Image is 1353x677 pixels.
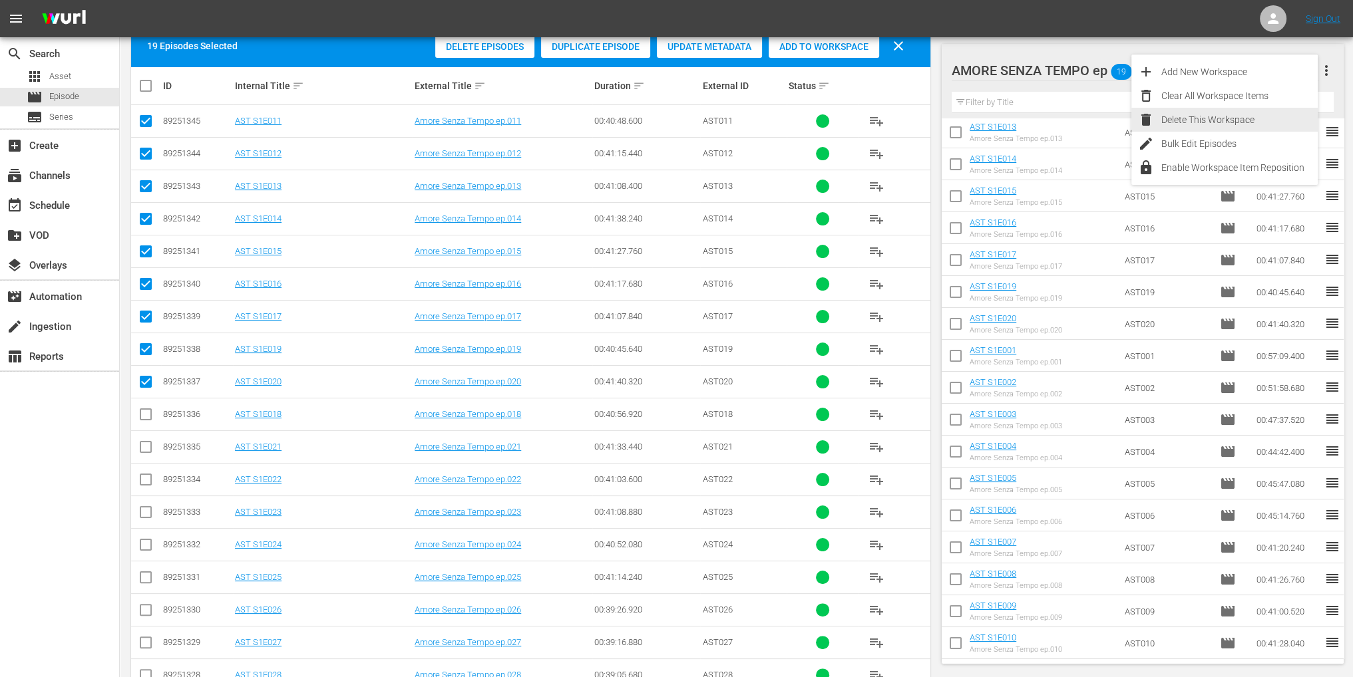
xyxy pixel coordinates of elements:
[657,41,762,52] span: Update Metadata
[890,38,906,54] span: clear
[869,406,884,422] span: playlist_add
[1219,284,1235,300] span: Episode
[594,376,698,386] div: 00:41:40.320
[594,148,698,158] div: 00:41:15.440
[1251,372,1324,404] td: 00:51:58.680
[594,311,698,321] div: 00:41:07.840
[1119,372,1214,404] td: AST002
[594,539,698,549] div: 00:40:52.080
[861,561,892,593] button: playlist_add
[1219,412,1235,428] span: Episode
[1324,475,1340,491] span: reorder
[1119,308,1214,340] td: AST020
[970,505,1016,515] a: AST S1E006
[702,116,732,126] span: AST011
[594,279,698,289] div: 00:41:17.680
[1161,84,1318,108] div: Clear All Workspace Items
[970,422,1062,430] div: Amore Senza Tempo ep.003
[594,344,698,354] div: 00:40:45.640
[435,41,534,52] span: Delete Episodes
[702,213,732,223] span: AST014
[1324,188,1340,203] span: reorder
[1251,276,1324,308] td: 00:40:45.640
[970,645,1062,654] div: Amore Senza Tempo ep.010
[702,409,732,419] span: AST018
[7,168,23,184] span: Channels
[415,539,521,549] a: Amore Senza Tempo ep.024
[594,181,698,191] div: 00:41:08.400
[970,390,1062,398] div: Amore Senza Tempo ep.002
[415,474,521,484] a: Amore Senza Tempo ep.022
[594,246,698,256] div: 00:41:27.760
[869,243,884,259] span: playlist_add
[1324,315,1340,331] span: reorder
[594,442,698,452] div: 00:41:33.440
[49,70,71,83] span: Asset
[970,198,1062,207] div: Amore Senza Tempo ep.015
[970,613,1062,622] div: Amore Senza Tempo ep.009
[594,507,698,517] div: 00:41:08.880
[861,366,892,398] button: playlist_add
[970,262,1062,271] div: Amore Senza Tempo ep.017
[702,80,785,91] div: External ID
[163,376,231,386] div: 89251337
[861,203,892,235] button: playlist_add
[861,529,892,561] button: playlist_add
[235,442,282,452] a: AST S1E021
[474,80,486,92] span: sort
[415,376,521,386] a: Amore Senza Tempo ep.020
[1324,539,1340,555] span: reorder
[7,138,23,154] span: Create
[235,246,282,256] a: AST S1E015
[970,186,1016,196] a: AST S1E015
[702,246,732,256] span: AST015
[7,348,23,364] span: Reports
[163,213,231,223] div: 89251342
[1318,55,1334,86] button: more_vert
[1219,348,1235,364] span: Episode
[861,626,892,658] button: playlist_add
[435,34,534,58] button: Delete Episodes
[869,439,884,455] span: playlist_add
[702,376,732,386] span: AST020
[415,279,521,289] a: Amore Senza Tempo ep.016
[1324,124,1340,140] span: reorder
[970,122,1016,132] a: AST S1E013
[818,80,830,92] span: sort
[970,569,1016,579] a: AST S1E008
[7,257,23,273] span: Overlays
[633,80,645,92] span: sort
[702,344,732,354] span: AST019
[1251,595,1324,627] td: 00:41:00.520
[1219,507,1235,523] span: Episode
[235,78,411,94] div: Internal Title
[7,319,23,335] span: create
[594,474,698,484] div: 00:41:03.600
[1119,499,1214,531] td: AST006
[970,345,1016,355] a: AST S1E001
[1251,404,1324,436] td: 00:47:37.520
[1251,468,1324,499] td: 00:45:47.080
[702,605,732,614] span: AST026
[163,181,231,191] div: 89251343
[1251,308,1324,340] td: 00:41:40.320
[163,344,231,354] div: 89251338
[163,80,231,91] div: ID
[1119,595,1214,627] td: AST009
[541,41,650,52] span: Duplicate Episode
[1324,507,1340,523] span: reorder
[163,507,231,517] div: 89251333
[1138,160,1154,176] span: lock
[1251,180,1324,212] td: 00:41:27.760
[235,148,282,158] a: AST S1E012
[1119,180,1214,212] td: AST015
[1119,563,1214,595] td: AST008
[1324,347,1340,363] span: reorder
[970,134,1062,143] div: Amore Senza Tempo ep.013
[235,409,282,419] a: AST S1E018
[702,279,732,289] span: AST016
[415,442,521,452] a: Amore Senza Tempo ep.021
[869,276,884,292] span: playlist_add
[235,279,282,289] a: AST S1E016
[970,549,1062,558] div: Amore Senza Tempo ep.007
